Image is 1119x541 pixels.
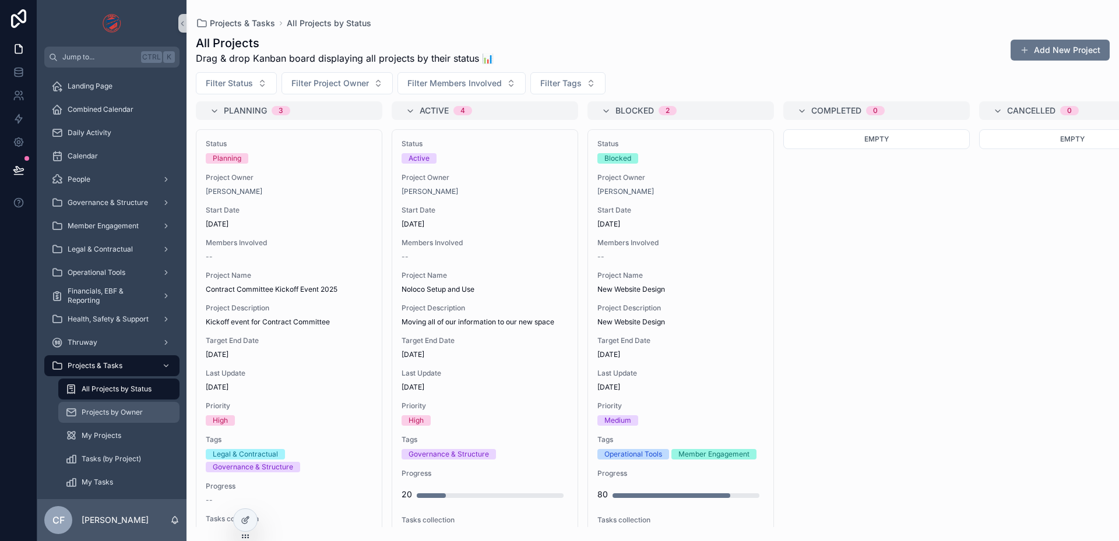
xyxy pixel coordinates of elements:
[597,303,764,313] span: Project Description
[402,469,568,478] span: Progress
[213,153,241,164] div: Planning
[68,338,97,347] span: Thruway
[597,515,764,525] span: Tasks collection
[68,175,90,184] span: People
[213,462,293,472] div: Governance & Structure
[206,206,372,215] span: Start Date
[206,336,372,345] span: Target End Date
[68,151,98,161] span: Calendar
[460,106,465,115] div: 4
[44,355,180,376] a: Projects & Tasks
[604,153,631,164] div: Blocked
[402,220,568,229] span: [DATE]
[68,245,133,254] span: Legal & Contractual
[37,68,186,499] div: scrollable content
[58,379,180,399] a: All Projects by Status
[1011,40,1110,61] button: Add New Project
[287,17,371,29] span: All Projects by Status
[196,72,277,94] button: Select Button
[82,431,121,440] span: My Projects
[397,72,526,94] button: Select Button
[68,361,122,370] span: Projects & Tasks
[402,271,568,280] span: Project Name
[213,449,278,459] div: Legal & Contractual
[597,483,608,506] div: 80
[597,350,764,359] span: [DATE]
[68,287,153,305] span: Financials, EBF & Reporting
[1067,106,1072,115] div: 0
[407,77,502,89] span: Filter Members Involved
[597,369,764,378] span: Last Update
[615,105,654,116] span: Blocked
[44,332,180,353] a: Thruway
[206,252,213,261] span: --
[44,285,180,306] a: Financials, EBF & Reporting
[597,220,764,229] span: [DATE]
[597,187,654,196] a: [PERSON_NAME]
[44,76,180,97] a: Landing Page
[206,187,262,196] a: [PERSON_NAME]
[597,401,764,411] span: Priority
[68,268,125,277] span: Operational Tools
[68,314,149,324] span: Health, Safety & Support
[44,146,180,167] a: Calendar
[206,435,372,444] span: Tags
[58,425,180,446] a: My Projects
[206,317,372,327] span: Kickoff event for Contract Committee
[409,449,489,459] div: Governance & Structure
[402,252,409,261] span: --
[82,454,141,464] span: Tasks (by Project)
[44,99,180,120] a: Combined Calendar
[164,52,174,62] span: K
[402,350,568,359] span: [DATE]
[58,472,180,493] a: My Tasks
[402,303,568,313] span: Project Description
[44,122,180,143] a: Daily Activity
[402,483,412,506] div: 20
[678,449,749,459] div: Member Engagement
[206,271,372,280] span: Project Name
[44,47,180,68] button: Jump to...CtrlK
[873,106,878,115] div: 0
[597,383,764,392] span: [DATE]
[196,17,275,29] a: Projects & Tasks
[597,336,764,345] span: Target End Date
[44,169,180,190] a: People
[402,238,568,247] span: Members Involved
[597,238,764,247] span: Members Involved
[44,192,180,213] a: Governance & Structure
[82,478,113,487] span: My Tasks
[402,369,568,378] span: Last Update
[206,220,372,229] span: [DATE]
[206,383,372,392] span: [DATE]
[402,206,568,215] span: Start Date
[604,415,631,426] div: Medium
[206,369,372,378] span: Last Update
[597,252,604,261] span: --
[420,105,449,116] span: Active
[402,187,458,196] a: [PERSON_NAME]
[402,336,568,345] span: Target End Date
[206,139,372,148] span: Status
[604,449,662,459] div: Operational Tools
[68,221,139,231] span: Member Engagement
[597,173,764,182] span: Project Owner
[52,513,65,527] span: CF
[210,17,275,29] span: Projects & Tasks
[58,402,180,423] a: Projects by Owner
[68,128,111,137] span: Daily Activity
[281,72,393,94] button: Select Button
[597,206,764,215] span: Start Date
[141,51,162,63] span: Ctrl
[62,52,136,62] span: Jump to...
[206,77,253,89] span: Filter Status
[597,271,764,280] span: Project Name
[864,135,889,143] span: Empty
[58,448,180,469] a: Tasks (by Project)
[402,285,568,294] span: Noloco Setup and Use
[68,82,112,91] span: Landing Page
[44,262,180,283] a: Operational Tools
